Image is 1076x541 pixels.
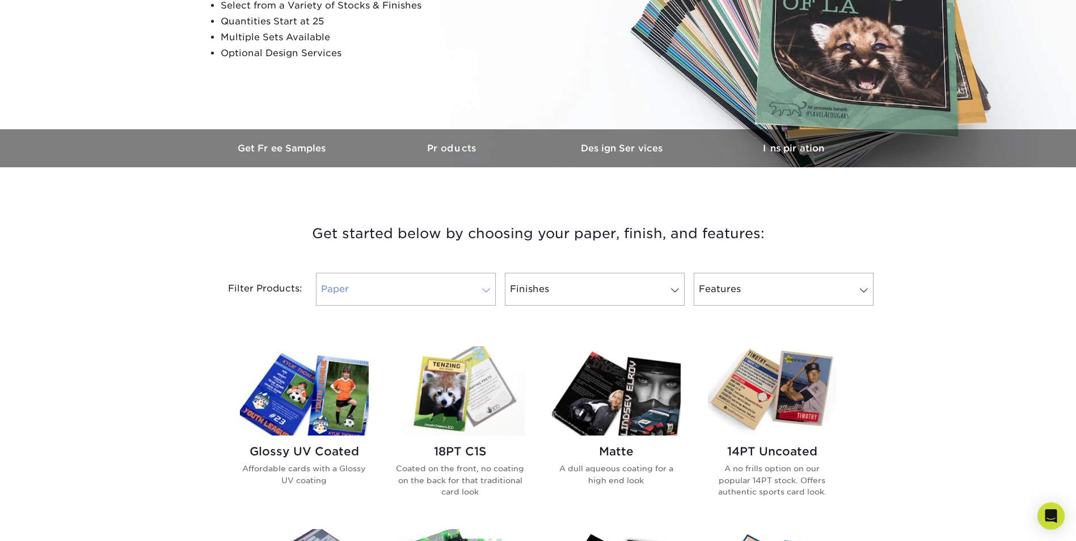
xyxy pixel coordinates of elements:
[240,346,369,515] a: Glossy UV Coated Trading Cards Glossy UV Coated Affordable cards with a Glossy UV coating
[552,445,681,458] h2: Matte
[694,273,874,306] a: Features
[552,463,681,486] p: A dull aqueous coating for a high end look
[396,445,525,458] h2: 18PT C1S
[198,143,368,154] h3: Get Free Samples
[368,129,538,167] a: Products
[538,129,708,167] a: Design Services
[368,143,538,154] h3: Products
[708,463,837,497] p: A no frills option on our popular 14PT stock. Offers authentic sports card look.
[206,208,870,259] h3: Get started below by choosing your paper, finish, and features:
[3,506,96,537] iframe: Google Customer Reviews
[708,129,879,167] a: Inspiration
[396,463,525,497] p: Coated on the front, no coating on the back for that traditional card look
[396,346,525,515] a: 18PT C1S Trading Cards 18PT C1S Coated on the front, no coating on the back for that traditional ...
[240,445,369,458] h2: Glossy UV Coated
[198,129,368,167] a: Get Free Samples
[538,143,708,154] h3: Design Services
[552,346,681,436] img: Matte Trading Cards
[316,273,496,306] a: Paper
[708,143,879,154] h3: Inspiration
[198,273,311,306] div: Filter Products:
[221,14,495,29] li: Quantities Start at 25
[505,273,685,306] a: Finishes
[240,463,369,486] p: Affordable cards with a Glossy UV coating
[240,346,369,436] img: Glossy UV Coated Trading Cards
[708,346,837,436] img: 14PT Uncoated Trading Cards
[396,346,525,436] img: 18PT C1S Trading Cards
[708,346,837,515] a: 14PT Uncoated Trading Cards 14PT Uncoated A no frills option on our popular 14PT stock. Offers au...
[1037,502,1065,530] div: Open Intercom Messenger
[552,346,681,515] a: Matte Trading Cards Matte A dull aqueous coating for a high end look
[221,29,495,45] li: Multiple Sets Available
[221,45,495,61] li: Optional Design Services
[708,445,837,458] h2: 14PT Uncoated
